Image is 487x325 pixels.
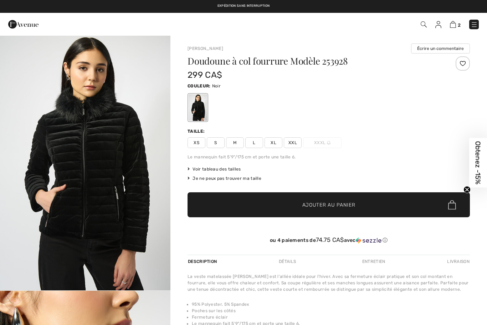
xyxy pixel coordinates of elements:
[188,273,470,293] div: La veste matelassée [PERSON_NAME] est l'alliée idéale pour l'hiver. Avec sa fermeture éclair prat...
[265,137,282,148] span: XL
[188,192,470,217] button: Ajouter au panier
[327,141,330,144] img: ring-m.svg
[445,255,470,268] div: Livraison
[188,83,210,88] span: Couleur:
[284,137,302,148] span: XXL
[316,236,344,243] span: 74.75 CA$
[245,137,263,148] span: L
[463,186,471,193] button: Close teaser
[273,255,302,268] div: Détails
[188,255,219,268] div: Description
[421,21,427,27] img: Recherche
[471,21,478,28] img: Menu
[188,128,206,134] div: Taille:
[192,301,470,308] li: 95% Polyester, 5% Spandex
[356,237,381,244] img: Sezzle
[188,137,205,148] span: XS
[188,70,222,80] span: 299 CA$
[474,141,482,184] span: Obtenez -15%
[8,17,39,31] img: 1ère Avenue
[189,94,207,121] div: Noir
[188,237,470,246] div: ou 4 paiements de74.75 CA$avecSezzle Cliquez pour en savoir plus sur Sezzle
[188,46,223,51] a: [PERSON_NAME]
[8,20,39,27] a: 1ère Avenue
[192,314,470,320] li: Fermeture éclair
[303,137,342,148] span: XXXL
[458,22,461,28] span: 2
[411,44,470,54] button: Écrire un commentaire
[450,21,456,28] img: Panier d'achat
[188,154,470,160] div: Le mannequin fait 5'9"/175 cm et porte une taille 6.
[226,137,244,148] span: M
[188,56,423,66] h1: Doudoune à col fourrure Modèle 253928
[448,200,456,209] img: Bag.svg
[450,20,461,29] a: 2
[188,166,241,172] span: Voir tableau des tailles
[207,137,225,148] span: S
[356,255,391,268] div: Entretien
[212,83,221,88] span: Noir
[192,308,470,314] li: Poches sur les côtés
[188,175,470,182] div: Je ne peux pas trouver ma taille
[188,237,470,244] div: ou 4 paiements de avec
[435,21,441,28] img: Mes infos
[469,138,487,187] div: Obtenez -15%Close teaser
[302,201,355,209] span: Ajouter au panier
